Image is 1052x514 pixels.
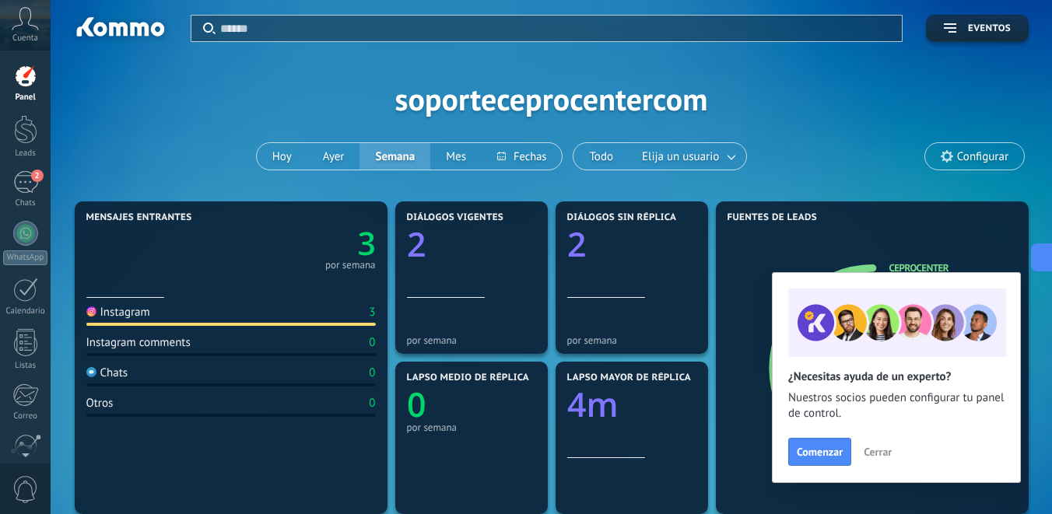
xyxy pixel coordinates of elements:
div: por semana [325,261,376,269]
div: Otros [86,396,114,411]
div: por semana [407,334,536,346]
div: WhatsApp [3,250,47,265]
button: Fechas [482,143,562,170]
span: Cuenta [12,33,38,44]
a: 3 [231,222,376,265]
span: Cerrar [864,446,892,457]
div: Chats [3,198,48,208]
div: 0 [369,396,375,411]
text: 2 [567,221,587,267]
span: Elija un usuario [639,146,722,167]
div: Instagram [86,305,150,320]
button: Cerrar [857,440,899,463]
div: Calendario [3,306,48,316]
span: 2 [31,170,44,182]
img: Chats [86,367,96,377]
div: 3 [369,305,375,320]
button: Semana [359,143,430,170]
span: Lapso medio de réplica [407,372,530,383]
div: Panel [3,93,48,103]
div: Instagram comments [86,335,191,350]
h2: ¿Necesitas ayuda de un experto? [788,369,1005,384]
div: por semana [567,334,696,346]
text: 3 [357,222,375,265]
span: Eventos [968,23,1011,34]
span: Nuestros socios pueden configurar tu panel de control. [788,390,1005,421]
button: Mes [430,143,482,170]
div: Leads [3,149,48,159]
button: Todo [573,143,629,170]
span: Fuentes de leads [728,212,818,223]
span: Configurar [957,150,1008,163]
button: Elija un usuario [629,143,746,170]
button: Hoy [257,143,307,170]
img: Instagram [86,306,96,316]
span: Mensajes entrantes [86,212,192,223]
span: Lapso mayor de réplica [567,372,691,383]
span: Comenzar [797,446,843,457]
text: 4m [567,381,619,427]
div: por semana [407,421,536,433]
div: Listas [3,361,48,371]
span: Diálogos vigentes [407,212,504,223]
button: Comenzar [788,438,851,466]
text: 0 [407,381,426,427]
button: Ayer [307,143,360,170]
div: 0 [369,335,375,350]
button: Eventos [926,15,1029,42]
div: Chats [86,365,128,380]
a: ceprocenter [889,261,949,274]
div: 0 [369,365,375,380]
span: Diálogos sin réplica [567,212,677,223]
a: 4m [567,381,696,427]
text: 2 [407,221,426,267]
div: Correo [3,411,48,421]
